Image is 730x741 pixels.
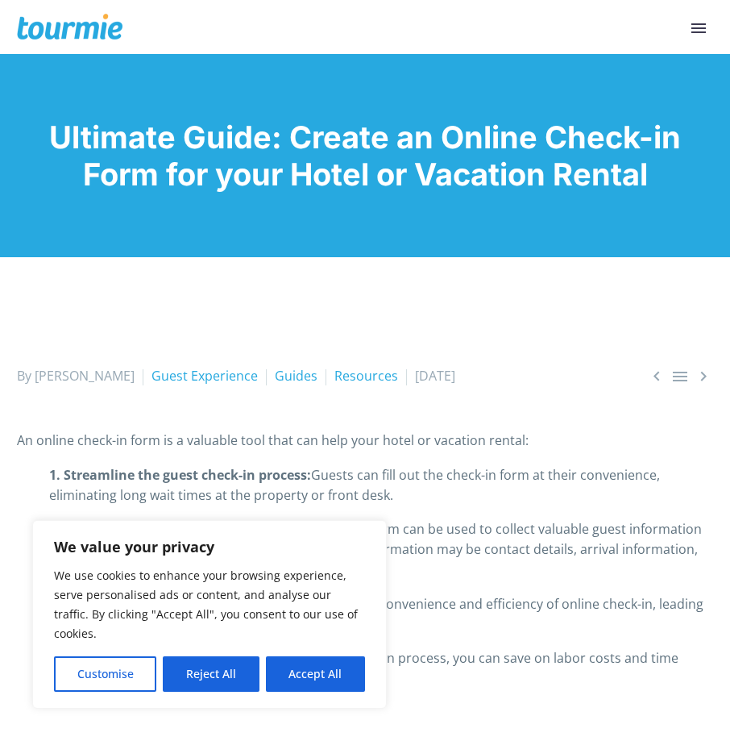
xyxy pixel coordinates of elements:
[17,367,135,385] span: By [PERSON_NAME]
[275,367,317,385] a: Guides
[151,367,258,385] a: Guest Experience
[694,366,713,386] a: 
[54,656,156,692] button: Customise
[647,366,666,386] a: 
[54,537,365,556] p: We value your privacy
[17,119,713,193] h1: Ultimate Guide: Create an Online Check-in Form for your Hotel or Vacation Rental
[17,431,713,451] p: An online check-in form is a valuable tool that can help your hotel or vacation rental:
[694,366,713,386] span: Next post
[266,656,365,692] button: Accept All
[334,367,398,385] a: Resources
[684,16,713,40] button: Primary Menu
[647,366,666,386] span: Previous post
[163,656,259,692] button: Reject All
[415,367,455,385] span: [DATE]
[17,594,713,635] p: Guests appreciate the convenience and efficiency of online check-in, leading to a more positive o...
[17,519,713,580] p: The check-in form can be used to collect valuable guest information that you can’t get from the b...
[49,466,311,484] strong: 1. Streamline the guest check-in process:
[54,566,365,643] p: We use cookies to enhance your browsing experience, serve personalised ads or content, and analys...
[17,648,713,689] p: By automating the check-in process, you can save on labor costs and time associated with your staff.
[17,465,713,506] p: Guests can fill out the check-in form at their convenience, eliminating long wait times at the pr...
[670,366,690,386] a: 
